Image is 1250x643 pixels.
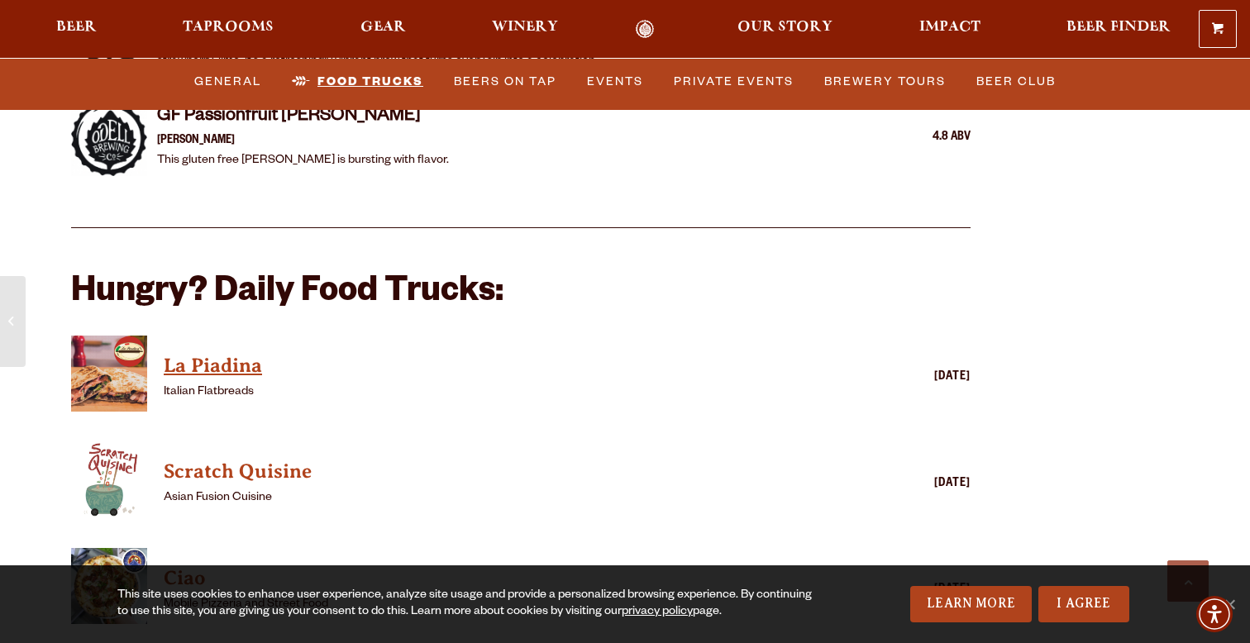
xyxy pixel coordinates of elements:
img: thumbnail food truck [71,548,147,624]
a: Scroll to top [1167,560,1209,602]
a: Events [580,62,650,100]
a: Impact [909,20,991,39]
a: Food Trucks [285,62,430,100]
span: Gear [360,21,406,34]
span: Our Story [737,21,833,34]
h4: GF Passionfruit [PERSON_NAME] [157,105,449,131]
span: Taprooms [183,21,274,34]
h2: Hungry? Daily Food Trucks: [71,274,971,314]
div: This site uses cookies to enhance user experience, analyze site usage and provide a personalized ... [117,588,818,621]
a: View La Piadina details (opens in a new window) [164,350,830,383]
a: Private Events [667,62,800,100]
div: [DATE] [838,474,971,494]
a: Our Story [727,20,843,39]
img: Item Thumbnail [71,100,147,176]
a: View Scratch Quisine details (opens in a new window) [71,441,147,526]
span: Impact [919,21,980,34]
a: View Scratch Quisine details (opens in a new window) [164,455,830,488]
a: Gear [350,20,417,39]
p: [PERSON_NAME] [157,131,449,151]
a: I Agree [1038,586,1129,622]
img: thumbnail food truck [71,441,147,517]
a: General [188,62,268,100]
a: Brewery Tours [818,62,952,100]
h4: La Piadina [164,353,830,379]
p: Asian Fusion Cuisine [164,488,830,508]
img: thumbnail food truck [71,336,147,412]
div: [DATE] [838,368,971,388]
a: Winery [481,20,569,39]
a: Beer Club [970,62,1062,100]
span: Beer [56,21,97,34]
a: Beer Finder [1056,20,1181,39]
a: Odell Home [613,20,675,39]
span: Winery [492,21,558,34]
p: This gluten free [PERSON_NAME] is bursting with flavor. [157,151,449,171]
a: Beer [45,20,107,39]
a: Taprooms [172,20,284,39]
h4: Scratch Quisine [164,459,830,485]
div: Accessibility Menu [1196,596,1233,632]
a: View La Piadina details (opens in a new window) [71,336,147,421]
div: 4.8 ABV [888,127,971,149]
a: Learn More [910,586,1032,622]
a: View Ciao details (opens in a new window) [71,548,147,633]
span: Beer Finder [1066,21,1171,34]
p: Italian Flatbreads [164,383,830,402]
a: Beers on Tap [447,62,563,100]
a: privacy policy [622,606,693,619]
a: View Ciao details (opens in a new window) [164,562,830,595]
